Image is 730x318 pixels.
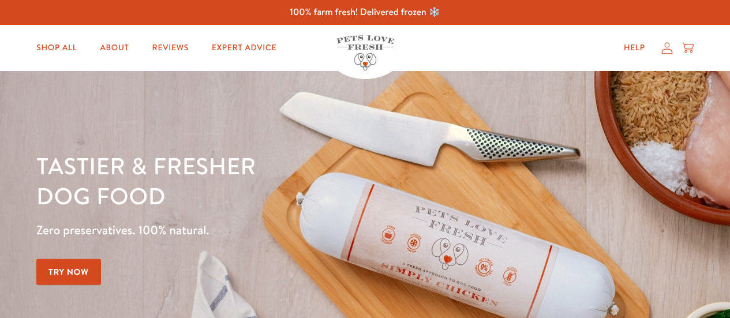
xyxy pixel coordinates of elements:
a: About [91,36,138,59]
a: Try Now [36,259,101,285]
a: Reviews [143,36,198,59]
img: Pets Love Fresh [336,35,394,70]
a: Shop All [27,36,86,59]
a: Expert Advice [203,36,286,59]
h1: Tastier & fresher dog food [36,151,474,211]
a: Help [615,36,654,59]
p: Zero preservatives. 100% natural. [36,220,474,241]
